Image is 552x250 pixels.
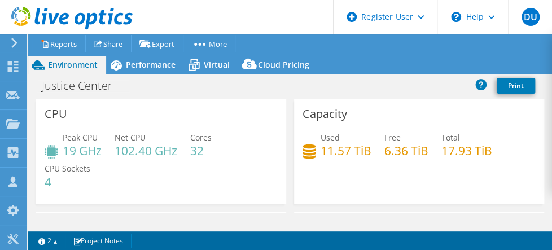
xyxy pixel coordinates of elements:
[30,234,65,248] a: 2
[321,132,340,143] span: Used
[451,12,461,22] svg: \n
[131,35,183,52] a: Export
[63,144,102,157] h4: 19 GHz
[441,132,460,143] span: Total
[45,176,90,188] h4: 4
[303,108,347,120] h3: Capacity
[115,144,177,157] h4: 102.40 GHz
[126,59,176,70] span: Performance
[190,144,212,157] h4: 32
[384,132,401,143] span: Free
[63,132,98,143] span: Peak CPU
[45,108,67,120] h3: CPU
[384,144,428,157] h4: 6.36 TiB
[45,163,90,174] span: CPU Sockets
[522,8,540,26] span: DU
[48,59,98,70] span: Environment
[497,78,535,94] a: Print
[321,144,371,157] h4: 11.57 TiB
[37,80,130,92] h1: Justice Center
[65,234,132,248] a: Project Notes
[190,132,212,143] span: Cores
[183,35,235,52] a: More
[204,59,230,70] span: Virtual
[441,144,492,157] h4: 17.93 TiB
[258,59,309,70] span: Cloud Pricing
[115,132,146,143] span: Net CPU
[85,35,132,52] a: Share
[32,35,86,52] a: Reports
